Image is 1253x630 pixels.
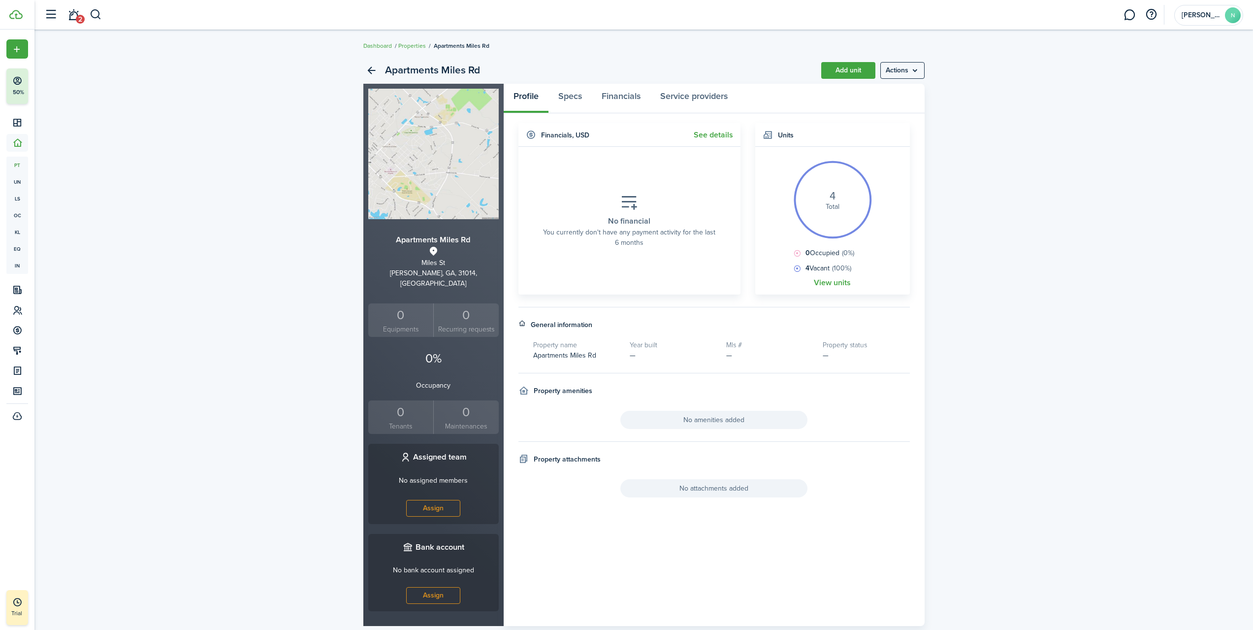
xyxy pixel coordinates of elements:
a: Add unit [821,62,875,79]
a: Dashboard [363,41,392,50]
h5: Property status [823,340,909,350]
a: Trial [6,590,28,625]
i: 4 [830,191,835,201]
small: Equipments [371,324,431,334]
b: 4 [805,263,809,273]
placeholder-description: You currently don't have any payment activity for the last 6 months [541,227,718,248]
h4: Financials , USD [541,130,589,140]
p: 0% [368,349,499,368]
h2: Apartments Miles Rd [385,62,480,79]
span: Vacant [803,263,851,273]
a: Financials [592,84,650,113]
img: TenantCloud [9,10,23,19]
button: 50% [6,68,88,104]
menu-btn: Actions [880,62,925,79]
small: Recurring requests [436,324,496,334]
a: pt [6,157,28,173]
div: 0 [371,403,431,422]
div: 0 [371,306,431,325]
a: View units [814,278,851,287]
p: No bank account assigned [393,565,474,575]
placeholder-title: No financial [608,215,650,227]
p: Trial [11,609,51,618]
a: Service providers [650,84,738,113]
small: Tenants [371,421,431,431]
p: No assigned members [399,475,468,486]
b: 0 [805,248,810,258]
a: See details [694,131,733,139]
span: — [726,350,732,361]
span: No amenities added [620,411,807,429]
a: Properties [398,41,426,50]
avatar-text: N [1225,7,1241,23]
img: Property avatar [368,89,499,219]
h5: Property name [533,340,620,350]
h3: Assigned team [413,451,467,464]
span: Occupied [803,248,854,258]
h3: Bank account [416,541,464,554]
span: Nickolas [1182,12,1221,19]
button: Search [90,6,102,23]
a: oc [6,207,28,224]
p: 50% [12,88,25,97]
p: Occupancy [368,380,499,391]
a: 0 Recurring requests [433,303,499,337]
button: Assign [406,500,460,517]
a: Notifications [64,2,83,28]
a: in [6,257,28,274]
span: Apartments Miles Rd [434,41,489,50]
span: No attachments added [620,479,807,497]
h5: Year built [630,340,716,350]
h4: Property amenities [534,386,592,396]
h4: Units [778,130,794,140]
a: Assign [406,587,460,604]
h4: Property attachments [534,454,601,464]
h5: Mls # [726,340,813,350]
h3: Apartments Miles Rd [368,234,499,246]
span: — [630,350,636,361]
a: un [6,173,28,190]
button: Open sidebar [41,5,60,24]
span: (0%) [842,248,854,258]
a: 0Tenants [368,400,434,434]
span: — [823,350,829,361]
h4: General information [531,320,592,330]
a: Back [363,62,380,79]
div: [PERSON_NAME], GA, 31014, [GEOGRAPHIC_DATA] [368,268,499,289]
a: 0Equipments [368,303,434,337]
button: Open menu [6,39,28,59]
span: Apartments Miles Rd [533,350,596,361]
a: Specs [548,84,592,113]
div: Miles St [368,258,499,268]
div: 0 [436,306,496,325]
a: Messaging [1120,2,1139,28]
span: 2 [76,15,85,24]
button: Open menu [880,62,925,79]
a: 0Maintenances [433,400,499,434]
span: Total [826,201,839,212]
button: Open resource center [1143,6,1159,23]
div: 0 [436,403,496,422]
a: eq [6,240,28,257]
a: ls [6,190,28,207]
span: (100%) [832,263,851,273]
small: Maintenances [436,421,496,431]
a: kl [6,224,28,240]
